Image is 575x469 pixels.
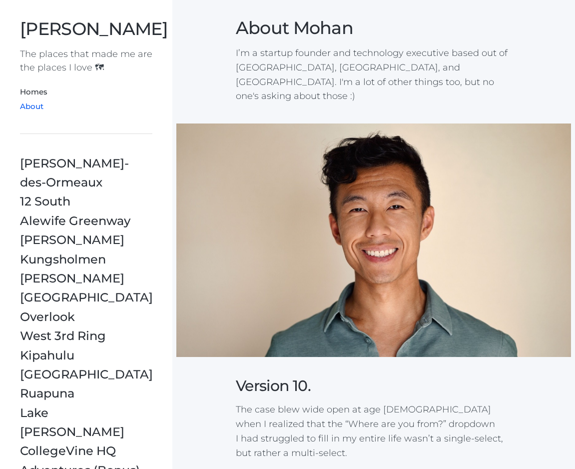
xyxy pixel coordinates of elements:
[236,46,512,103] p: I’m a startup founder and technology executive based out of [GEOGRAPHIC_DATA], [GEOGRAPHIC_DATA],...
[236,377,512,395] h2: Version 10.
[20,87,47,96] a: Homes
[20,271,124,285] a: [PERSON_NAME]
[20,290,153,304] a: [GEOGRAPHIC_DATA]
[236,402,512,460] p: The case blew wide open at age [DEMOGRAPHIC_DATA] when I realized that the “Where are you from?” ...
[20,252,106,266] a: Kungsholmen
[20,367,153,381] a: [GEOGRAPHIC_DATA]
[20,101,43,111] a: About
[20,194,70,208] a: 12 South
[20,348,74,362] a: Kipahulu
[20,443,116,458] a: CollegeVine HQ
[20,328,106,343] a: West 3rd Ring
[20,405,124,439] a: Lake [PERSON_NAME]
[236,17,512,38] h1: About Mohan
[20,386,74,400] a: Ruapuna
[20,232,124,247] a: [PERSON_NAME]
[20,309,75,324] a: Overlook
[20,47,152,74] h1: The places that made me are the places I love 🗺
[20,213,130,228] a: Alewife Greenway
[20,18,168,39] a: [PERSON_NAME]
[20,156,129,189] a: [PERSON_NAME]-des-Ormeaux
